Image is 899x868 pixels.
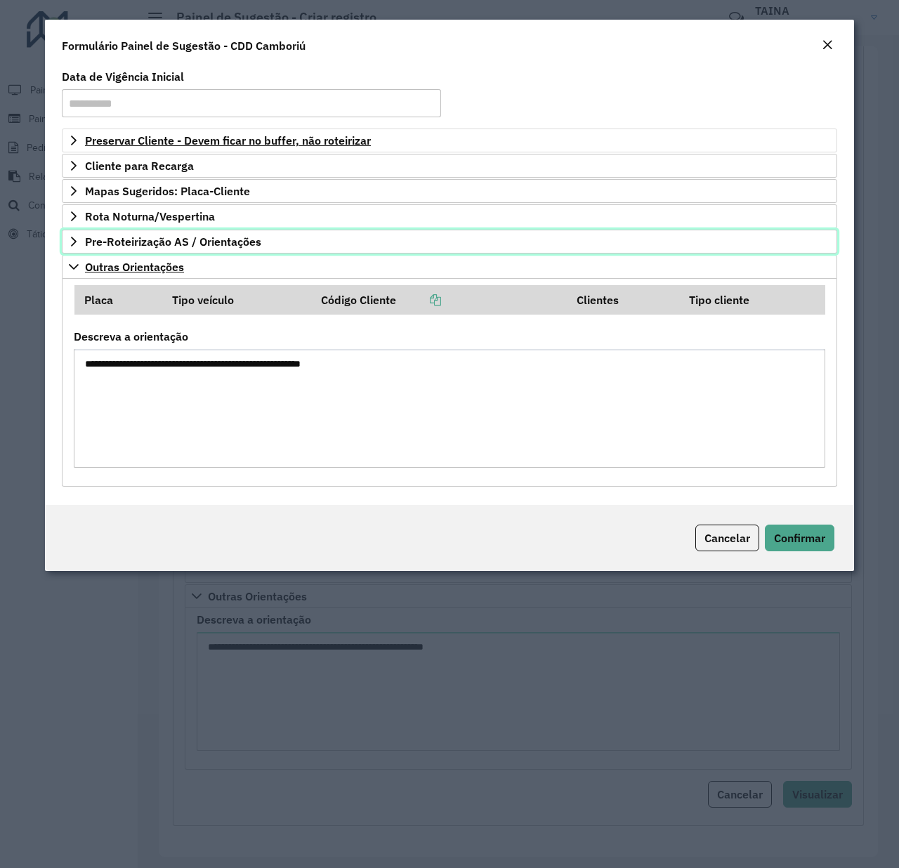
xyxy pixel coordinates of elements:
[62,68,184,85] label: Data de Vigência Inicial
[818,37,837,55] button: Close
[704,531,750,545] span: Cancelar
[695,525,759,551] button: Cancelar
[85,211,215,222] span: Rota Noturna/Vespertina
[85,261,184,272] span: Outras Orientações
[62,129,837,152] a: Preservar Cliente - Devem ficar no buffer, não roteirizar
[74,328,188,345] label: Descreva a orientação
[85,160,194,171] span: Cliente para Recarga
[62,230,837,254] a: Pre-Roteirização AS / Orientações
[62,154,837,178] a: Cliente para Recarga
[85,236,261,247] span: Pre-Roteirização AS / Orientações
[62,255,837,279] a: Outras Orientações
[85,185,250,197] span: Mapas Sugeridos: Placa-Cliente
[396,293,441,307] a: Copiar
[765,525,834,551] button: Confirmar
[85,135,371,146] span: Preservar Cliente - Devem ficar no buffer, não roteirizar
[822,39,833,51] em: Fechar
[774,531,825,545] span: Confirmar
[62,279,837,487] div: Outras Orientações
[311,285,567,315] th: Código Cliente
[62,179,837,203] a: Mapas Sugeridos: Placa-Cliente
[74,285,163,315] th: Placa
[679,285,825,315] th: Tipo cliente
[567,285,679,315] th: Clientes
[62,204,837,228] a: Rota Noturna/Vespertina
[163,285,312,315] th: Tipo veículo
[62,37,306,54] h4: Formulário Painel de Sugestão - CDD Camboriú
